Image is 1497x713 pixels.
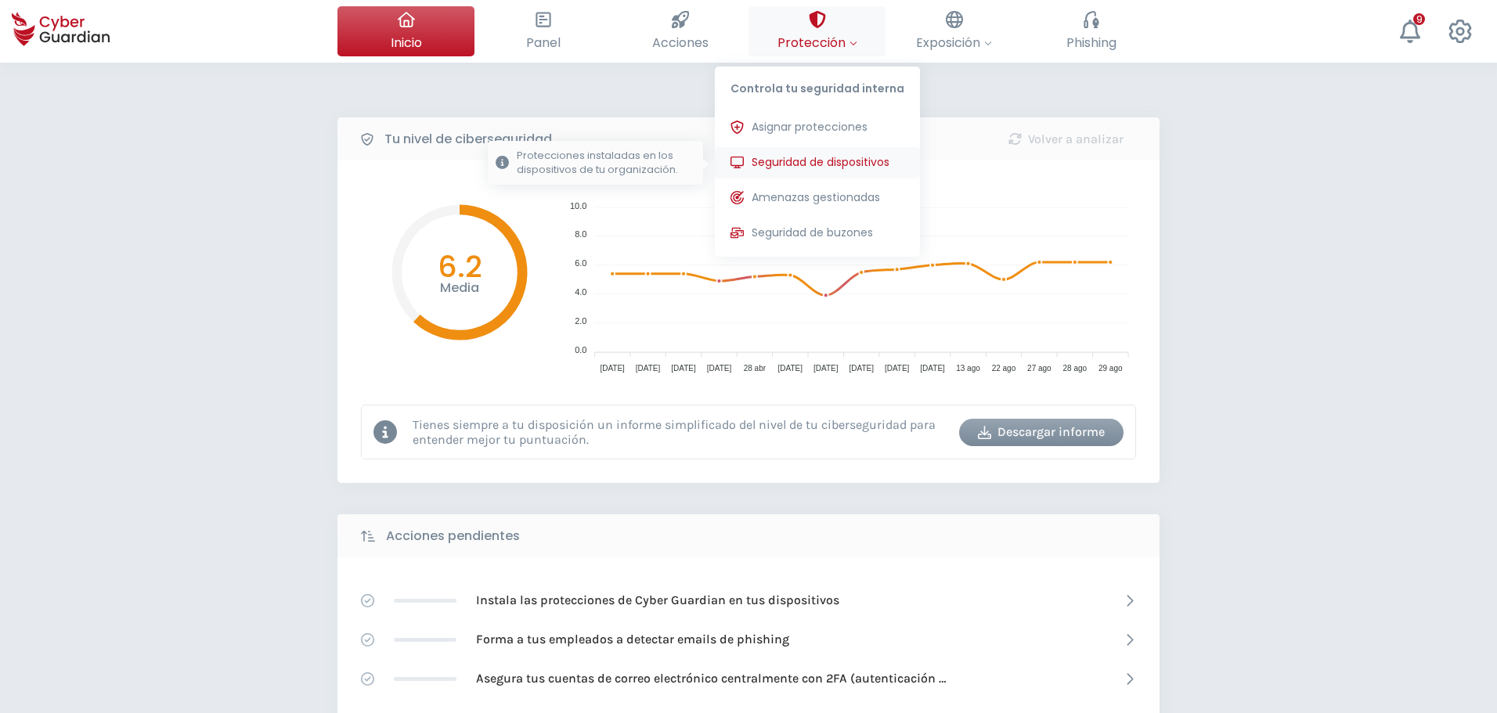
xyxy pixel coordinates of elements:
tspan: [DATE] [920,364,945,373]
tspan: [DATE] [707,364,732,373]
p: Controla tu seguridad interna [715,67,920,104]
tspan: [DATE] [600,364,625,373]
div: Descargar informe [971,423,1112,441]
span: Inicio [391,33,422,52]
span: Asignar protecciones [752,119,868,135]
p: Forma a tus empleados a detectar emails de phishing [476,631,789,648]
tspan: 2.0 [575,316,586,326]
span: Seguridad de dispositivos [752,154,889,171]
button: Amenazas gestionadas [715,182,920,214]
p: Asegura tus cuentas de correo electrónico centralmente con 2FA (autenticación [PERSON_NAME] factor) [476,670,946,687]
button: Exposición [886,6,1023,56]
tspan: 27 ago [1027,364,1052,373]
button: Panel [474,6,611,56]
span: Phishing [1066,33,1116,52]
div: Volver a analizar [995,130,1136,149]
span: Protección [777,33,857,52]
tspan: 28 ago [1063,364,1088,373]
tspan: 28 abr [744,364,767,373]
tspan: [DATE] [636,364,661,373]
p: Tienes siempre a tu disposición un informe simplificado del nivel de tu ciberseguridad para enten... [413,417,947,447]
tspan: 0.0 [575,345,586,355]
tspan: 10.0 [570,201,586,211]
tspan: [DATE] [885,364,910,373]
tspan: [DATE] [849,364,874,373]
tspan: 22 ago [992,364,1016,373]
b: Tu nivel de ciberseguridad [384,130,552,149]
tspan: [DATE] [778,364,803,373]
tspan: [DATE] [671,364,696,373]
button: Phishing [1023,6,1160,56]
tspan: 13 ago [956,364,980,373]
button: Acciones [611,6,748,56]
button: Seguridad de dispositivosProtecciones instaladas en los dispositivos de tu organización. [715,147,920,178]
tspan: 8.0 [575,229,586,239]
span: Amenazas gestionadas [752,189,880,206]
div: 9 [1413,13,1425,25]
span: Acciones [652,33,709,52]
span: Exposición [916,33,992,52]
button: Descargar informe [959,419,1124,446]
button: Asignar protecciones [715,112,920,143]
b: Acciones pendientes [386,527,520,546]
tspan: 29 ago [1098,364,1123,373]
button: ProtecciónControla tu seguridad internaAsignar proteccionesSeguridad de dispositivosProtecciones ... [748,6,886,56]
p: Protecciones instaladas en los dispositivos de tu organización. [517,149,695,177]
button: Seguridad de buzones [715,218,920,249]
button: Volver a analizar [983,125,1148,153]
button: Inicio [337,6,474,56]
tspan: [DATE] [813,364,839,373]
tspan: 6.0 [575,258,586,268]
p: Instala las protecciones de Cyber Guardian en tus dispositivos [476,592,839,609]
span: Panel [526,33,561,52]
span: Seguridad de buzones [752,225,873,241]
tspan: 4.0 [575,287,586,297]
